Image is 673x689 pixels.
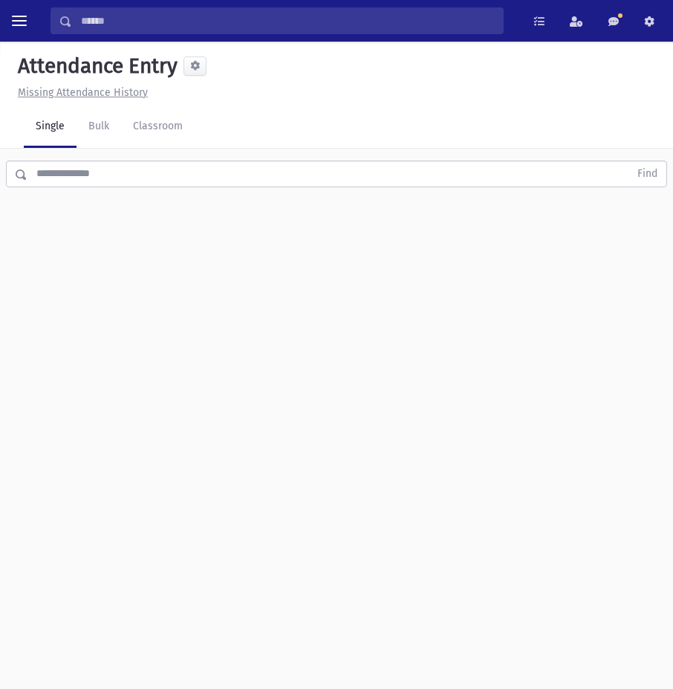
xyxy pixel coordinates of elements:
h5: Attendance Entry [12,54,178,79]
a: Single [24,106,77,148]
u: Missing Attendance History [18,86,148,99]
a: Missing Attendance History [12,86,148,99]
a: Classroom [121,106,195,148]
input: Search [72,7,503,34]
a: Bulk [77,106,121,148]
button: toggle menu [6,7,33,34]
button: Find [628,161,666,187]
